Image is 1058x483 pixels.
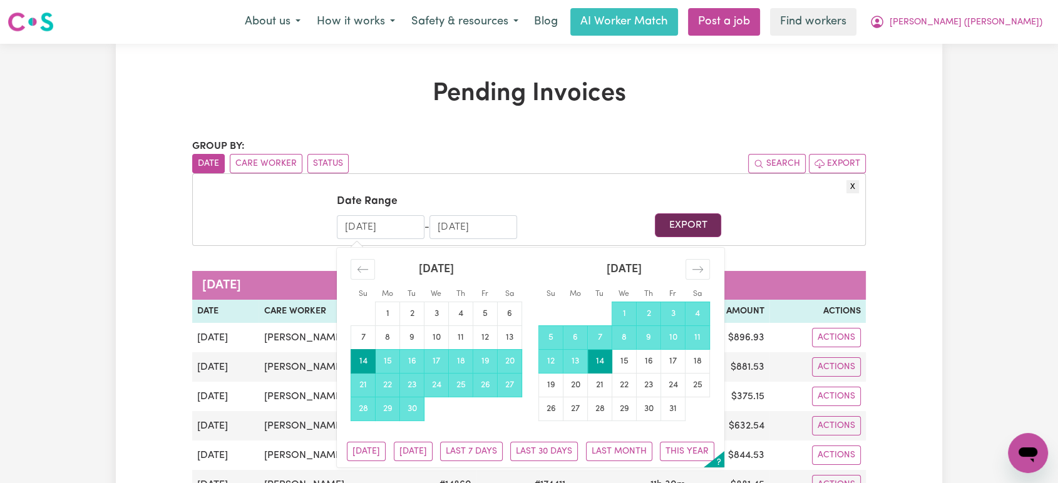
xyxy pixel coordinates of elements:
caption: [DATE] [192,271,866,300]
small: Sa [693,290,702,298]
button: [DATE] [347,442,386,461]
div: Move backward to switch to the previous month. [351,259,375,280]
td: Selected as end date. Tuesday, October 14, 2025 [588,349,612,373]
td: Selected. Friday, October 3, 2025 [661,302,686,325]
td: Selected. Sunday, September 28, 2025 [351,397,376,420]
td: Selected. Wednesday, September 24, 2025 [424,373,449,397]
td: Choose Wednesday, October 22, 2025 as your check-in date. It’s available. [612,373,637,397]
th: Care Worker [259,300,406,323]
small: We [431,290,441,298]
td: $ 375.15 [691,382,769,411]
span: ? [717,458,721,467]
td: Choose Saturday, September 13, 2025 as your check-in date. It’s available. [498,325,522,349]
label: Date Range [337,193,398,210]
td: Choose Monday, September 8, 2025 as your check-in date. It’s available. [376,325,400,349]
td: Selected. Wednesday, October 8, 2025 [612,325,637,349]
div: Move forward to switch to the next month. [686,259,710,280]
a: Post a job [688,8,760,36]
td: Selected. Thursday, September 25, 2025 [449,373,473,397]
td: Selected. Friday, September 19, 2025 [473,349,498,373]
a: AI Worker Match [570,8,678,36]
td: Selected. Monday, September 29, 2025 [376,397,400,420]
td: Choose Tuesday, October 28, 2025 as your check-in date. It’s available. [588,397,612,420]
button: X [846,180,859,193]
a: Blog [526,8,565,36]
td: [DATE] [192,382,259,411]
span: [PERSON_NAME] ([PERSON_NAME]) [890,16,1042,29]
iframe: Button to launch messaging window [1008,433,1048,473]
td: Choose Friday, September 5, 2025 as your check-in date. It’s available. [473,302,498,325]
td: Choose Friday, October 17, 2025 as your check-in date. It’s available. [661,349,686,373]
td: Selected. Thursday, September 18, 2025 [449,349,473,373]
button: My Account [861,9,1050,35]
small: Mo [570,290,581,298]
button: Actions [812,416,861,435]
small: Mo [382,290,393,298]
td: [DATE] [192,323,259,352]
small: Sa [505,290,514,298]
span: Group by: [192,141,245,151]
td: Choose Wednesday, September 10, 2025 as your check-in date. It’s available. [424,325,449,349]
td: Choose Wednesday, September 3, 2025 as your check-in date. It’s available. [424,302,449,325]
td: [DATE] [192,352,259,382]
td: Selected. Tuesday, September 23, 2025 [400,373,424,397]
td: Selected. Monday, October 13, 2025 [563,349,588,373]
strong: [DATE] [419,264,454,275]
td: Choose Thursday, October 30, 2025 as your check-in date. It’s available. [637,397,661,420]
td: Choose Friday, September 12, 2025 as your check-in date. It’s available. [473,325,498,349]
td: Choose Tuesday, September 2, 2025 as your check-in date. It’s available. [400,302,424,325]
td: Choose Monday, October 20, 2025 as your check-in date. It’s available. [563,373,588,397]
strong: [DATE] [607,264,642,275]
small: We [619,290,629,298]
button: Search [748,154,806,173]
img: Careseekers logo [8,11,54,33]
button: Safety & resources [403,9,526,35]
td: $ 844.53 [691,440,769,470]
td: [PERSON_NAME] [259,352,406,382]
td: $ 632.54 [691,411,769,440]
div: - [424,220,429,235]
small: Tu [595,290,603,298]
button: Actions [812,387,861,406]
small: Su [547,290,555,298]
button: Actions [812,357,861,377]
td: Selected. Saturday, September 20, 2025 [498,349,522,373]
small: Fr [481,290,488,298]
td: Choose Wednesday, October 29, 2025 as your check-in date. It’s available. [612,397,637,420]
td: Choose Saturday, October 25, 2025 as your check-in date. It’s available. [686,373,710,397]
td: Selected. Tuesday, September 16, 2025 [400,349,424,373]
button: How it works [309,9,403,35]
td: Selected. Monday, October 6, 2025 [563,325,588,349]
td: [DATE] [192,440,259,470]
td: $ 881.53 [691,352,769,382]
button: About us [237,9,309,35]
td: Choose Monday, September 1, 2025 as your check-in date. It’s available. [376,302,400,325]
button: Last Month [586,442,652,461]
td: Choose Wednesday, October 15, 2025 as your check-in date. It’s available. [612,349,637,373]
td: Selected. Friday, October 10, 2025 [661,325,686,349]
h1: Pending Invoices [192,79,866,109]
td: Selected. Wednesday, October 1, 2025 [612,302,637,325]
td: [PERSON_NAME] [259,382,406,411]
td: Choose Tuesday, October 21, 2025 as your check-in date. It’s available. [588,373,612,397]
td: Selected. Saturday, October 4, 2025 [686,302,710,325]
td: Choose Sunday, October 26, 2025 as your check-in date. It’s available. [539,397,563,420]
td: Choose Sunday, September 7, 2025 as your check-in date. It’s available. [351,325,376,349]
td: Choose Tuesday, September 9, 2025 as your check-in date. It’s available. [400,325,424,349]
td: [PERSON_NAME] [259,323,406,352]
a: Careseekers logo [8,8,54,36]
td: Choose Saturday, September 6, 2025 as your check-in date. It’s available. [498,302,522,325]
th: Actions [769,300,866,323]
button: Actions [812,328,861,347]
td: Selected. Monday, September 22, 2025 [376,373,400,397]
td: Selected. Saturday, October 11, 2025 [686,325,710,349]
a: Find workers [770,8,856,36]
button: Last 30 Days [510,442,578,461]
td: Choose Thursday, October 16, 2025 as your check-in date. It’s available. [637,349,661,373]
td: Choose Friday, October 31, 2025 as your check-in date. It’s available. [661,397,686,420]
td: [PERSON_NAME] [259,411,406,440]
td: Choose Monday, October 27, 2025 as your check-in date. It’s available. [563,397,588,420]
td: Selected. Sunday, September 21, 2025 [351,373,376,397]
td: [PERSON_NAME] [259,440,406,470]
td: Choose Thursday, September 11, 2025 as your check-in date. It’s available. [449,325,473,349]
